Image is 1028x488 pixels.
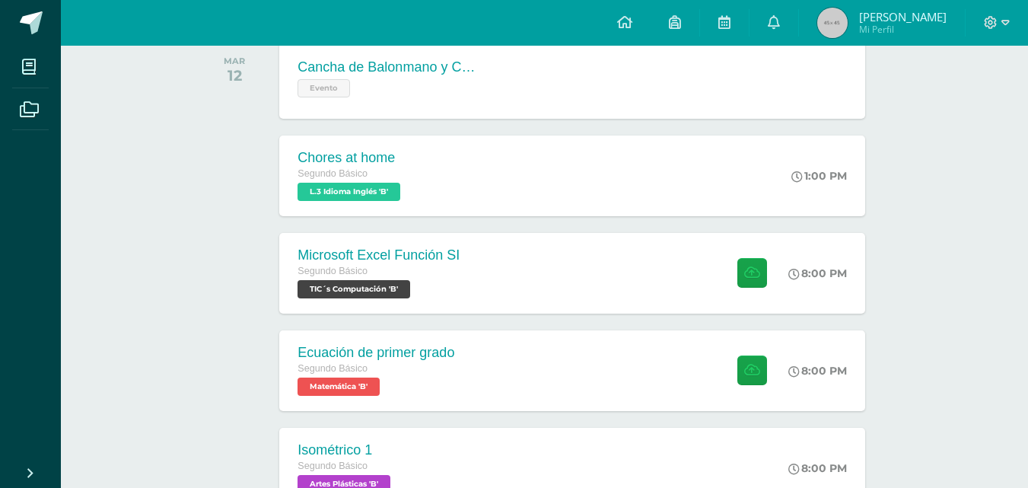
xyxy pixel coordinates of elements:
[298,150,404,166] div: Chores at home
[298,280,410,298] span: TIC´s Computación 'B'
[298,79,350,97] span: Evento
[224,56,245,66] div: MAR
[859,9,947,24] span: [PERSON_NAME]
[298,378,380,396] span: Matemática 'B'
[298,168,368,179] span: Segundo Básico
[298,442,394,458] div: Isométrico 1
[859,23,947,36] span: Mi Perfil
[298,345,454,361] div: Ecuación de primer grado
[224,66,245,85] div: 12
[298,266,368,276] span: Segundo Básico
[788,364,847,378] div: 8:00 PM
[298,183,400,201] span: L.3 Idioma Inglés 'B'
[298,461,368,471] span: Segundo Básico
[298,59,480,75] div: Cancha de Balonmano y Contenido
[791,169,847,183] div: 1:00 PM
[298,247,460,263] div: Microsoft Excel Función SI
[298,363,368,374] span: Segundo Básico
[788,266,847,280] div: 8:00 PM
[817,8,848,38] img: 45x45
[788,461,847,475] div: 8:00 PM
